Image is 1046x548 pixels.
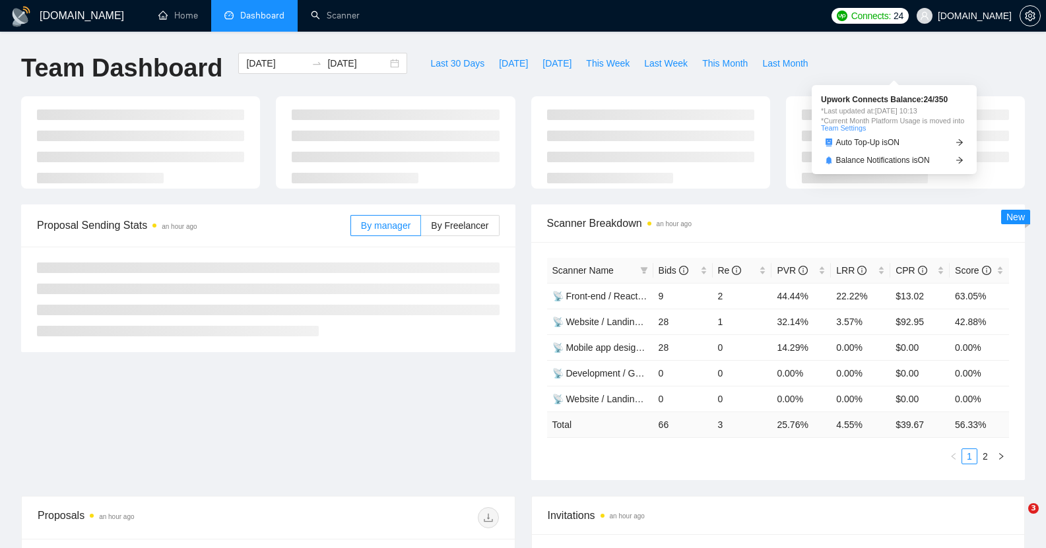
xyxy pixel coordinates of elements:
td: 3.57% [831,309,890,334]
span: This Month [702,56,748,71]
img: logo [11,6,32,27]
a: searchScanner [311,10,360,21]
td: 63.05% [950,283,1009,309]
span: Re [718,265,742,276]
span: *Current Month Platform Usage is moved into [821,117,967,132]
li: 2 [977,448,993,464]
li: 1 [962,448,977,464]
span: dashboard [224,11,234,20]
a: 1 [962,449,977,464]
td: 0 [653,386,713,411]
td: 0.00% [950,386,1009,411]
div: Proposals [38,507,268,528]
span: Invitations [548,507,1009,524]
td: 9 [653,283,713,309]
td: 0 [713,334,772,360]
button: [DATE] [535,53,579,74]
span: Score [955,265,991,276]
span: filter [640,266,648,274]
span: arrow-right [956,138,964,146]
span: Scanner Name [552,265,614,276]
a: 2 [978,449,993,464]
td: 14.29% [771,334,831,360]
time: an hour ago [610,512,645,520]
a: 📡 Development / General [552,368,661,379]
span: swap-right [311,58,322,69]
span: [DATE] [499,56,528,71]
td: 28 [653,309,713,334]
span: Upwork Connects Balance: 24 / 350 [821,96,967,104]
span: info-circle [857,266,866,275]
td: 22.22% [831,283,890,309]
td: 32.14% [771,309,831,334]
td: 0 [653,360,713,386]
span: Last Month [762,56,808,71]
td: Total [547,411,653,437]
time: an hour ago [657,220,692,228]
a: robotAuto Top-Up isONarrow-right [821,136,967,150]
span: Connects: [851,9,891,23]
span: Dashboard [240,10,284,21]
td: 25.76 % [771,411,831,437]
td: $0.00 [890,334,950,360]
span: By manager [361,220,410,231]
input: Start date [246,56,306,71]
td: 4.55 % [831,411,890,437]
span: bell [825,156,833,164]
span: [DATE] [542,56,572,71]
span: Last Week [644,56,688,71]
h1: Team Dashboard [21,53,222,84]
span: PVR [777,265,808,276]
td: 0.00% [831,360,890,386]
a: bellBalance Notifications isONarrow-right [821,154,967,167]
span: Scanner Breakdown [547,215,1010,231]
button: right [993,448,1009,464]
td: 0.00% [831,386,890,411]
button: This Month [695,53,755,74]
span: to [311,58,322,69]
td: $ 39.67 [890,411,950,437]
input: End date [327,56,387,71]
a: 📡 Front-end / React / Next.js / WebGL / GSAP [552,291,746,301]
span: LRR [836,265,866,276]
td: 0.00% [771,386,831,411]
a: 📡 Website / Landing Design [552,394,671,404]
span: 24 [894,9,903,23]
button: [DATE] [492,53,535,74]
td: 44.44% [771,283,831,309]
td: 0.00% [771,360,831,386]
span: Auto Top-Up is ON [836,138,900,146]
span: CPR [896,265,927,276]
span: setting [1020,11,1040,21]
button: Last Week [637,53,695,74]
button: This Week [579,53,637,74]
span: user [920,11,929,20]
td: 0 [713,386,772,411]
button: Last Month [755,53,815,74]
span: info-circle [982,266,991,275]
td: $92.95 [890,309,950,334]
a: 📡 Mobile app design 1.2 [552,342,657,353]
td: 0 [713,360,772,386]
td: 2 [713,283,772,309]
span: info-circle [799,266,808,275]
td: 0.00% [831,334,890,360]
a: setting [1020,11,1041,21]
li: Next Page [993,448,1009,464]
span: *Last updated at: [DATE] 10:13 [821,107,967,115]
span: info-circle [732,266,741,275]
span: arrow-right [956,156,964,164]
span: 3 [1028,503,1039,514]
iframe: Intercom live chat [1001,503,1033,535]
span: New [1006,212,1025,222]
a: Team Settings [821,124,866,132]
time: an hour ago [162,223,197,230]
span: Balance Notifications is ON [836,156,930,164]
button: left [946,448,962,464]
td: 28 [653,334,713,360]
td: 42.88% [950,309,1009,334]
td: 66 [653,411,713,437]
time: an hour ago [99,513,134,520]
a: 📡 Website / Landing Dev 1.2 [552,317,674,327]
td: $0.00 [890,386,950,411]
